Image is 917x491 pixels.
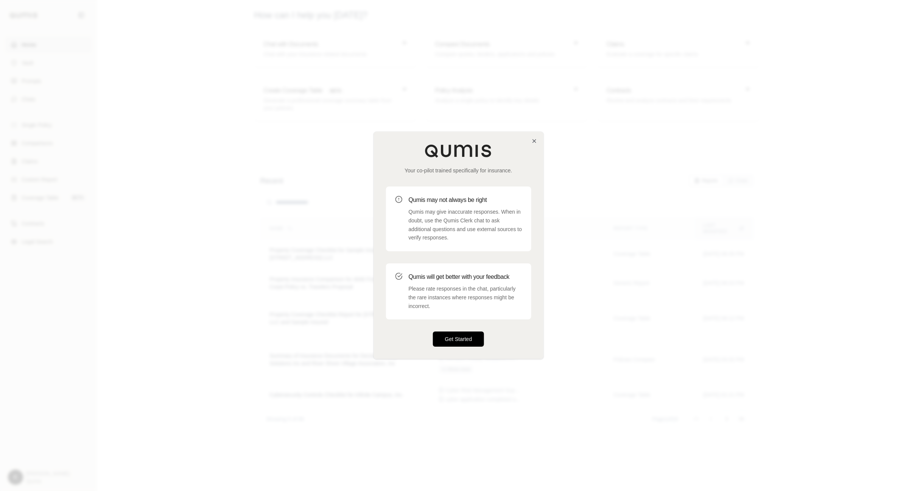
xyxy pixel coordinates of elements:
p: Qumis may give inaccurate responses. When in doubt, use the Qumis Clerk chat to ask additional qu... [409,208,522,242]
p: Please rate responses in the chat, particularly the rare instances where responses might be incor... [409,285,522,310]
p: Your co-pilot trained specifically for insurance. [386,167,531,174]
button: Get Started [433,332,484,347]
img: Qumis Logo [425,144,493,158]
h3: Qumis may not always be right [409,195,522,205]
h3: Qumis will get better with your feedback [409,272,522,281]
